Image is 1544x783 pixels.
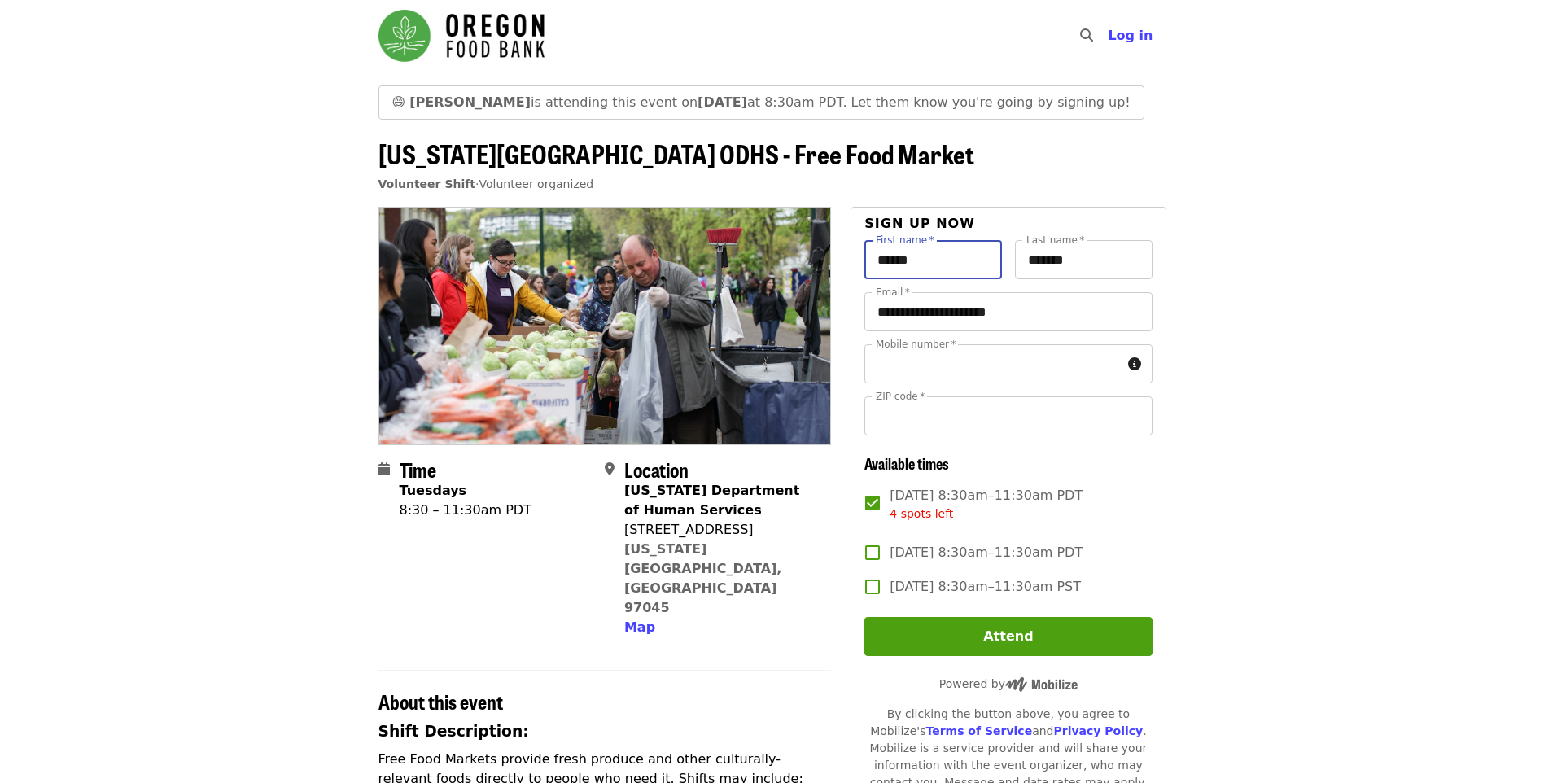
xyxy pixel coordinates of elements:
[890,577,1081,597] span: [DATE] 8:30am–11:30am PST
[624,618,655,637] button: Map
[939,677,1078,690] span: Powered by
[624,520,818,540] div: [STREET_ADDRESS]
[876,339,956,349] label: Mobile number
[890,507,953,520] span: 4 spots left
[400,455,436,483] span: Time
[1128,357,1141,372] i: circle-info icon
[392,94,406,110] span: grinning face emoji
[378,177,476,190] a: Volunteer Shift
[1080,28,1093,43] i: search icon
[876,287,910,297] label: Email
[1095,20,1166,52] button: Log in
[876,235,934,245] label: First name
[605,461,615,477] i: map-marker-alt icon
[1053,724,1143,737] a: Privacy Policy
[890,543,1083,562] span: [DATE] 8:30am–11:30am PDT
[864,216,975,231] span: Sign up now
[876,391,925,401] label: ZIP code
[864,240,1002,279] input: First name
[378,177,594,190] span: ·
[479,177,593,190] span: Volunteer organized
[864,453,949,474] span: Available times
[624,455,689,483] span: Location
[1103,16,1116,55] input: Search
[864,617,1152,656] button: Attend
[400,483,467,498] strong: Tuesdays
[890,486,1083,523] span: [DATE] 8:30am–11:30am PDT
[400,501,531,520] div: 8:30 – 11:30am PDT
[378,720,832,743] h3: Shift Description:
[624,483,799,518] strong: [US_STATE] Department of Human Services
[379,208,831,444] img: Oregon City ODHS - Free Food Market organized by Oregon Food Bank
[1005,677,1078,692] img: Powered by Mobilize
[698,94,747,110] strong: [DATE]
[1026,235,1084,245] label: Last name
[624,541,782,615] a: [US_STATE][GEOGRAPHIC_DATA], [GEOGRAPHIC_DATA] 97045
[1108,28,1153,43] span: Log in
[378,10,545,62] img: Oregon Food Bank - Home
[925,724,1032,737] a: Terms of Service
[864,344,1121,383] input: Mobile number
[378,687,503,715] span: About this event
[864,292,1152,331] input: Email
[409,94,1130,110] span: is attending this event on at 8:30am PDT. Let them know you're going by signing up!
[624,619,655,635] span: Map
[409,94,531,110] strong: [PERSON_NAME]
[378,461,390,477] i: calendar icon
[1015,240,1153,279] input: Last name
[864,396,1152,435] input: ZIP code
[378,134,974,173] span: [US_STATE][GEOGRAPHIC_DATA] ODHS - Free Food Market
